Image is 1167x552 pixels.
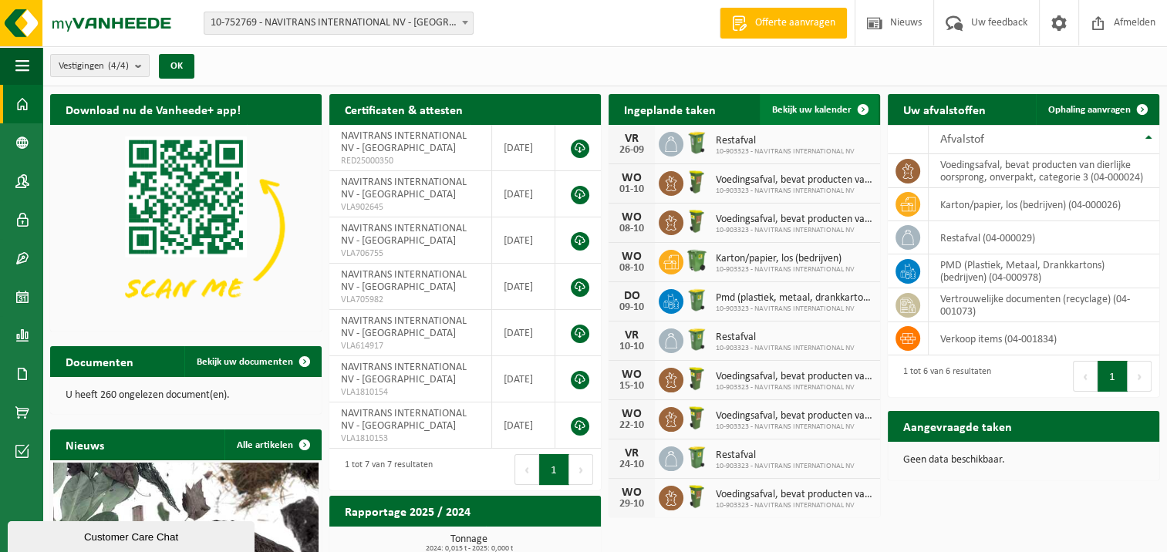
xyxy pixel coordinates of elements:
h2: Nieuws [50,429,120,459]
div: WO [616,369,647,381]
span: 10-903323 - NAVITRANS INTERNATIONAL NV [716,501,872,510]
div: 08-10 [616,263,647,274]
span: NAVITRANS INTERNATIONAL NV - [GEOGRAPHIC_DATA] [341,362,467,385]
span: Pmd (plastiek, metaal, drankkartons) (bedrijven) [716,292,872,305]
span: VLA706755 [341,247,480,260]
span: 10-752769 - NAVITRANS INTERNATIONAL NV - KORTRIJK [204,12,474,35]
span: 10-903323 - NAVITRANS INTERNATIONAL NV [716,344,855,353]
div: WO [616,211,647,224]
button: Previous [514,454,539,485]
div: 10-10 [616,342,647,352]
img: WB-0240-HPE-GN-50 [683,326,710,352]
iframe: chat widget [8,518,258,552]
span: Bekijk uw kalender [772,105,852,115]
button: Next [1128,361,1152,392]
h2: Aangevraagde taken [888,411,1027,441]
button: Vestigingen(4/4) [50,54,150,77]
span: 10-903323 - NAVITRANS INTERNATIONAL NV [716,383,872,392]
button: Next [569,454,593,485]
h2: Rapportage 2025 / 2024 [329,496,486,526]
button: OK [159,54,194,79]
td: vertrouwelijke documenten (recyclage) (04-001073) [929,288,1159,322]
img: WB-0240-HPE-GN-50 [683,130,710,156]
div: WO [616,251,647,263]
div: DO [616,290,647,302]
img: WB-0240-HPE-GN-50 [683,444,710,470]
span: Voedingsafval, bevat producten van dierlijke oorsprong, onverpakt, categorie 3 [716,214,872,226]
td: [DATE] [492,402,555,449]
span: 10-903323 - NAVITRANS INTERNATIONAL NV [716,462,855,471]
span: NAVITRANS INTERNATIONAL NV - [GEOGRAPHIC_DATA] [341,177,467,200]
span: VLA1810153 [341,433,480,445]
span: 10-903323 - NAVITRANS INTERNATIONAL NV [716,305,872,314]
td: karton/papier, los (bedrijven) (04-000026) [929,188,1159,221]
p: U heeft 260 ongelezen document(en). [66,390,306,401]
h2: Ingeplande taken [609,94,731,124]
p: Geen data beschikbaar. [903,455,1144,466]
span: Vestigingen [59,55,129,78]
td: voedingsafval, bevat producten van dierlijke oorsprong, onverpakt, categorie 3 (04-000024) [929,154,1159,188]
div: 08-10 [616,224,647,234]
td: [DATE] [492,356,555,402]
a: Ophaling aanvragen [1036,94,1158,125]
button: Previous [1073,361,1098,392]
div: 1 tot 6 van 6 resultaten [895,359,991,393]
h2: Certificaten & attesten [329,94,478,124]
a: Alle artikelen [224,429,320,460]
div: 26-09 [616,145,647,156]
td: PMD (Plastiek, Metaal, Drankkartons) (bedrijven) (04-000978) [929,254,1159,288]
span: Restafval [716,135,855,147]
span: NAVITRANS INTERNATIONAL NV - [GEOGRAPHIC_DATA] [341,315,467,339]
span: 10-903323 - NAVITRANS INTERNATIONAL NV [716,422,872,432]
h2: Documenten [50,346,149,376]
span: VLA902645 [341,201,480,214]
div: 24-10 [616,459,647,470]
a: Bekijk uw kalender [760,94,879,125]
count: (4/4) [108,61,129,71]
td: restafval (04-000029) [929,221,1159,254]
span: Voedingsafval, bevat producten van dierlijke oorsprong, onverpakt, categorie 3 [716,410,872,422]
div: WO [616,486,647,499]
div: 01-10 [616,184,647,195]
img: WB-0060-HPE-GN-50 [683,208,710,234]
span: Restafval [716,449,855,462]
a: Offerte aanvragen [720,8,847,39]
span: Afvalstof [940,133,984,146]
span: NAVITRANS INTERNATIONAL NV - [GEOGRAPHIC_DATA] [341,269,467,293]
h2: Uw afvalstoffen [888,94,1001,124]
span: Voedingsafval, bevat producten van dierlijke oorsprong, onverpakt, categorie 3 [716,371,872,383]
td: [DATE] [492,125,555,171]
td: [DATE] [492,217,555,264]
span: 10-903323 - NAVITRANS INTERNATIONAL NV [716,187,872,196]
img: WB-0060-HPE-GN-50 [683,405,710,431]
span: Voedingsafval, bevat producten van dierlijke oorsprong, onverpakt, categorie 3 [716,489,872,501]
img: WB-0370-HPE-GN-50 [683,247,710,274]
span: Karton/papier, los (bedrijven) [716,253,855,265]
span: Ophaling aanvragen [1048,105,1131,115]
div: VR [616,447,647,459]
div: 1 tot 7 van 7 resultaten [337,453,433,486]
a: Bekijk uw documenten [184,346,320,377]
div: 15-10 [616,381,647,392]
span: RED25000350 [341,155,480,167]
span: Bekijk uw documenten [197,357,293,367]
div: WO [616,172,647,184]
td: [DATE] [492,310,555,356]
span: NAVITRANS INTERNATIONAL NV - [GEOGRAPHIC_DATA] [341,223,467,247]
img: WB-0240-HPE-GN-50 [683,287,710,313]
span: Offerte aanvragen [751,15,839,31]
span: VLA705982 [341,294,480,306]
span: 10-903323 - NAVITRANS INTERNATIONAL NV [716,147,855,157]
span: 10-752769 - NAVITRANS INTERNATIONAL NV - KORTRIJK [204,12,473,34]
div: VR [616,329,647,342]
td: verkoop items (04-001834) [929,322,1159,355]
span: 10-903323 - NAVITRANS INTERNATIONAL NV [716,226,872,235]
td: [DATE] [492,264,555,310]
img: WB-0060-HPE-GN-50 [683,365,710,392]
button: 1 [539,454,569,485]
span: NAVITRANS INTERNATIONAL NV - [GEOGRAPHIC_DATA] [341,408,467,432]
div: VR [616,133,647,145]
div: 22-10 [616,420,647,431]
img: WB-0060-HPE-GN-50 [683,483,710,510]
